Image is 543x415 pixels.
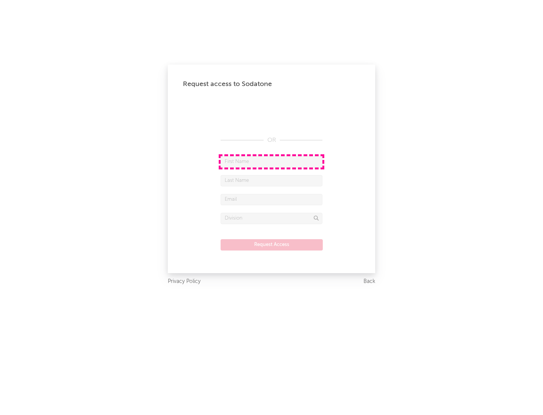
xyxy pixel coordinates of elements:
[183,80,360,89] div: Request access to Sodatone
[221,239,323,251] button: Request Access
[221,156,322,168] input: First Name
[168,277,201,286] a: Privacy Policy
[364,277,375,286] a: Back
[221,175,322,186] input: Last Name
[221,194,322,205] input: Email
[221,213,322,224] input: Division
[221,136,322,145] div: OR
